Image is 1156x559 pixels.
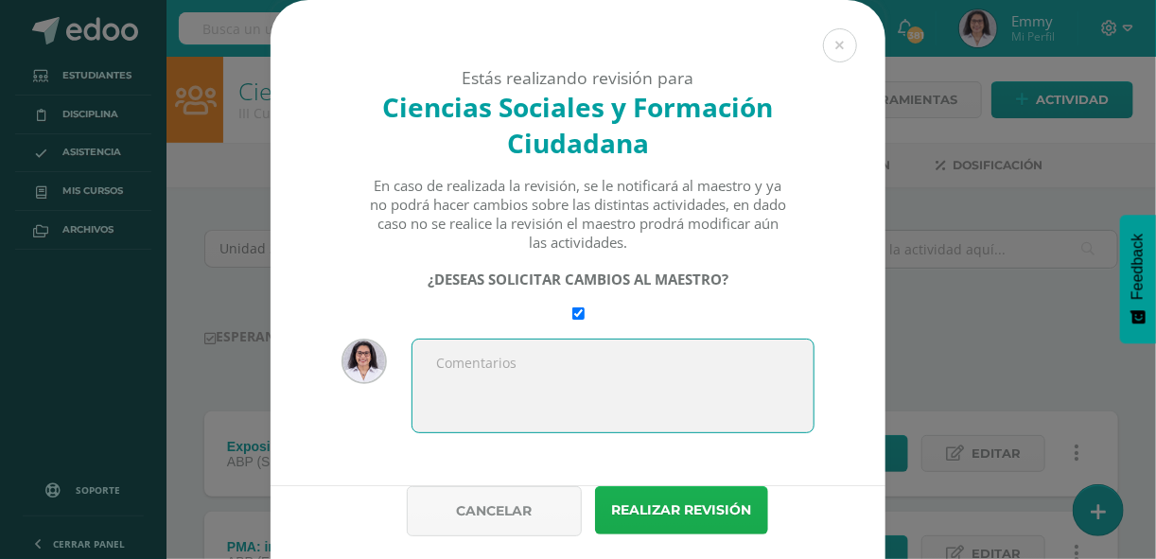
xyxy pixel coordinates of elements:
span: Feedback [1130,234,1147,300]
button: Cancelar [407,486,582,536]
img: 13dc6b83343af231e8c8c581421df4c8.png [342,339,387,384]
input: Require changes [572,307,585,320]
button: Close (Esc) [823,28,857,62]
button: Feedback - Mostrar encuesta [1120,215,1156,343]
strong: Ciencias Sociales y Formación Ciudadana [383,89,774,161]
strong: ¿DESEAS SOLICITAR CAMBIOS AL MAESTRO? [428,270,728,288]
div: En caso de realizada la revisión, se le notificará al maestro y ya no podrá hacer cambios sobre l... [369,176,788,252]
button: Realizar revisión [595,486,768,534]
div: Estás realizando revisión para [304,66,852,89]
